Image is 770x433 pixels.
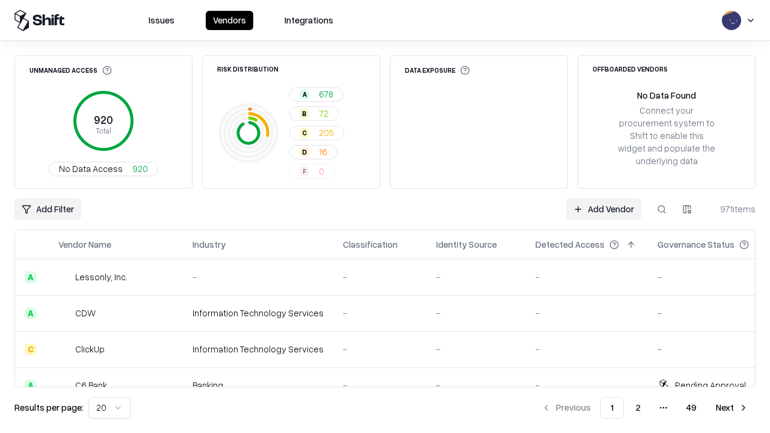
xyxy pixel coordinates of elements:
div: - [343,343,417,355]
button: Next [709,397,756,419]
div: No Data Found [637,89,696,102]
div: - [436,379,516,392]
button: 2 [626,397,650,419]
div: C6 Bank [75,379,107,392]
button: Issues [141,11,182,30]
div: - [535,343,638,355]
div: - [658,307,768,319]
button: C205 [289,126,344,140]
div: C [300,128,309,138]
div: Risk Distribution [217,66,279,72]
div: Information Technology Services [192,343,324,355]
button: A678 [289,87,343,102]
div: - [658,343,768,355]
div: 971 items [707,203,756,215]
div: A [25,271,37,283]
span: 205 [319,126,334,139]
span: No Data Access [59,162,123,175]
div: Offboarded Vendors [593,66,668,72]
span: 678 [319,88,333,100]
div: Vendor Name [58,238,111,251]
div: Connect your procurement system to Shift to enable this widget and populate the underlying data [617,104,716,168]
div: Lessonly, Inc. [75,271,128,283]
div: ClickUp [75,343,105,355]
button: 1 [600,397,624,419]
div: - [343,271,417,283]
div: Information Technology Services [192,307,324,319]
div: - [436,271,516,283]
img: ClickUp [58,343,70,355]
button: D16 [289,145,337,159]
button: No Data Access920 [49,162,158,176]
div: Data Exposure [405,66,470,75]
tspan: Total [96,126,111,135]
span: 72 [319,107,328,120]
div: Banking [192,379,324,392]
button: Integrations [277,11,340,30]
div: Detected Access [535,238,605,251]
div: - [436,307,516,319]
div: - [535,379,638,392]
img: CDW [58,307,70,319]
button: B72 [289,106,339,121]
div: Identity Source [436,238,497,251]
div: Unmanaged Access [29,66,112,75]
div: A [300,90,309,99]
tspan: 920 [94,113,113,126]
button: Vendors [206,11,253,30]
p: Results per page: [14,401,84,414]
div: Industry [192,238,226,251]
nav: pagination [534,397,756,419]
div: - [343,379,417,392]
div: D [300,147,309,157]
div: Classification [343,238,398,251]
div: C [25,343,37,355]
img: C6 Bank [58,379,70,392]
div: Pending Approval [675,379,746,392]
div: B [300,109,309,118]
div: - [436,343,516,355]
div: - [658,271,768,283]
div: CDW [75,307,96,319]
button: 49 [677,397,706,419]
div: Governance Status [658,238,735,251]
a: Add Vendor [566,198,641,220]
span: 16 [319,146,327,158]
div: - [343,307,417,319]
div: - [535,271,638,283]
div: A [25,379,37,392]
div: - [192,271,324,283]
div: - [535,307,638,319]
div: A [25,307,37,319]
img: Lessonly, Inc. [58,271,70,283]
span: 920 [132,162,148,175]
button: Add Filter [14,198,81,220]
